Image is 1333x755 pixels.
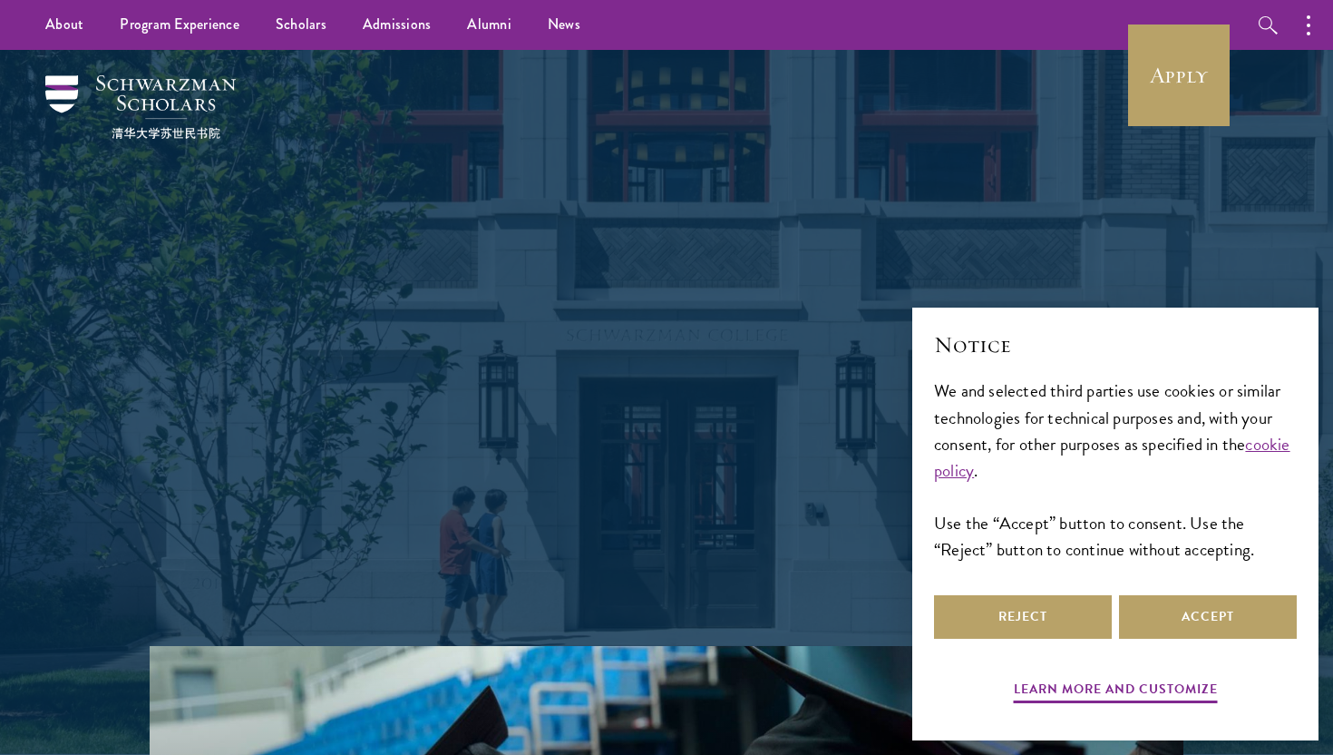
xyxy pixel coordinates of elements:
[934,377,1297,562] div: We and selected third parties use cookies or similar technologies for technical purposes and, wit...
[45,75,236,139] img: Schwarzman Scholars
[934,595,1112,639] button: Reject
[1119,595,1297,639] button: Accept
[934,431,1290,484] a: cookie policy
[1128,25,1230,126] a: Apply
[1014,678,1218,706] button: Learn more and customize
[934,329,1297,360] h2: Notice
